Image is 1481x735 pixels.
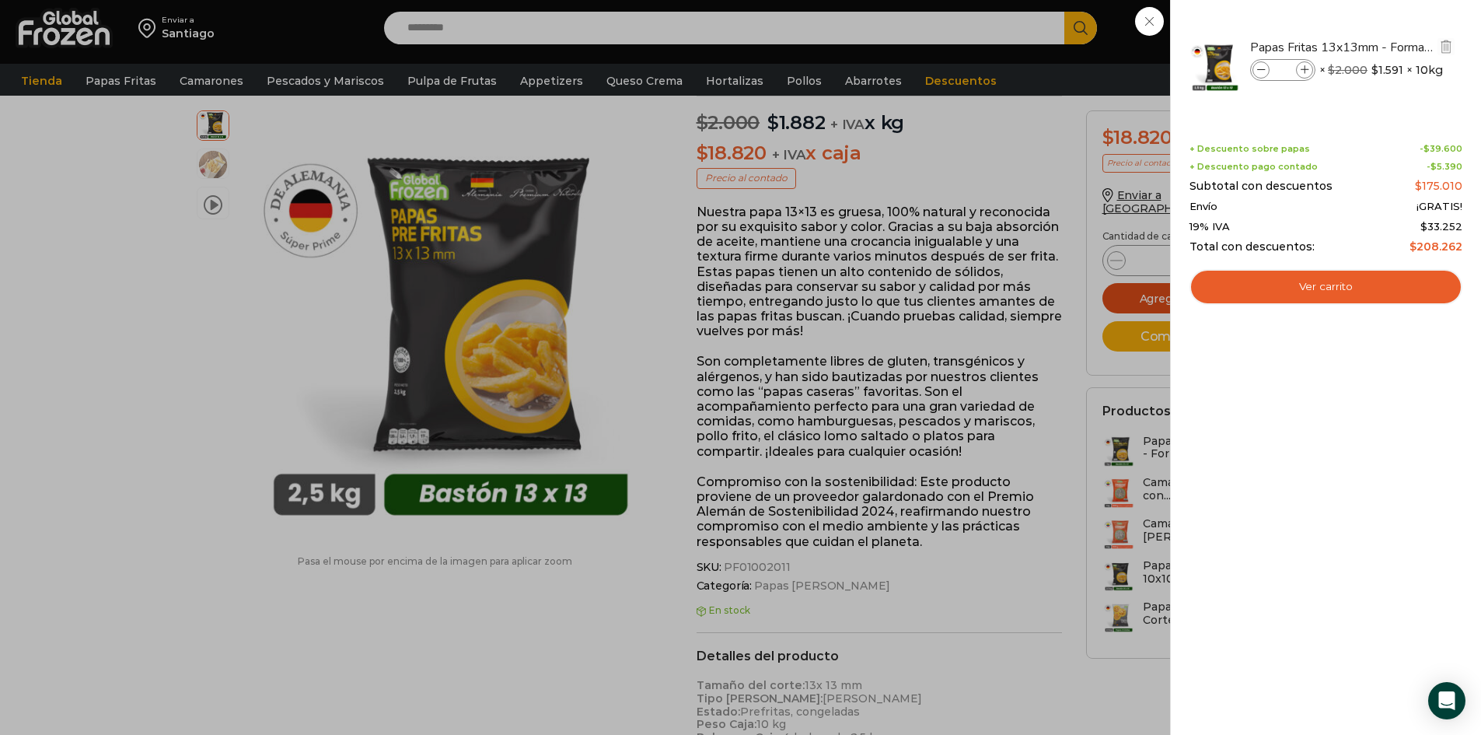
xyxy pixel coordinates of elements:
span: $ [1415,179,1422,193]
a: Ver carrito [1189,269,1462,305]
div: Open Intercom Messenger [1428,682,1465,719]
span: - [1420,144,1462,154]
span: $ [1371,62,1378,78]
img: Eliminar Papas Fritas 13x13mm - Formato 2,5 kg - Caja 10 kg del carrito [1439,40,1453,54]
span: + Descuento pago contado [1189,162,1318,172]
span: $ [1430,161,1437,172]
span: Total con descuentos: [1189,240,1315,254]
bdi: 175.010 [1415,179,1462,193]
span: - [1427,162,1462,172]
input: Product quantity [1271,61,1294,79]
bdi: 2.000 [1328,63,1367,77]
bdi: 39.600 [1423,143,1462,154]
span: $ [1328,63,1335,77]
bdi: 1.591 [1371,62,1403,78]
span: $ [1409,240,1416,254]
a: Eliminar Papas Fritas 13x13mm - Formato 2,5 kg - Caja 10 kg del carrito [1437,38,1455,58]
a: Papas Fritas 13x13mm - Formato 2,5 kg - Caja 10 kg [1250,39,1435,56]
span: + Descuento sobre papas [1189,144,1310,154]
bdi: 5.390 [1430,161,1462,172]
span: 33.252 [1420,220,1462,233]
span: $ [1420,220,1427,233]
span: 19% IVA [1189,221,1230,233]
span: Envío [1189,201,1217,213]
span: Subtotal con descuentos [1189,180,1333,193]
span: × × 10kg [1319,59,1443,81]
span: $ [1423,143,1430,154]
span: ¡GRATIS! [1416,201,1462,213]
bdi: 208.262 [1409,240,1462,254]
